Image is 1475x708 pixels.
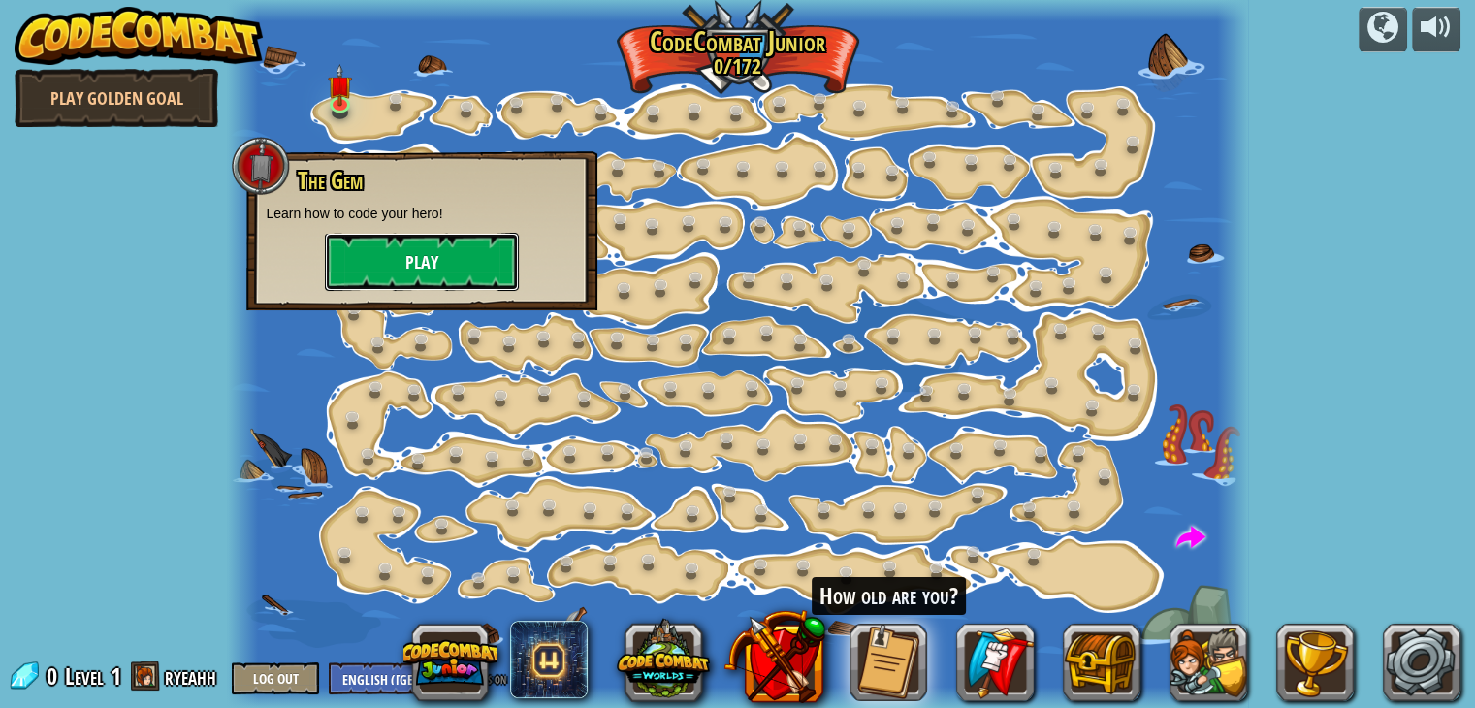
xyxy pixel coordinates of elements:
[1359,7,1407,52] button: Campaigns
[328,64,353,107] img: level-banner-unstarted.png
[65,660,104,692] span: Level
[1412,7,1460,52] button: Adjust volume
[325,233,519,291] button: Play
[165,660,222,692] a: ryeahh
[266,204,578,223] p: Learn how to code your hero!
[298,164,363,197] span: The Gem
[47,660,63,692] span: 0
[15,7,263,65] img: CodeCombat - Learn how to code by playing a game
[812,577,966,616] div: How old are you?
[232,662,319,694] button: Log Out
[15,69,218,127] a: Play Golden Goal
[111,660,121,692] span: 1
